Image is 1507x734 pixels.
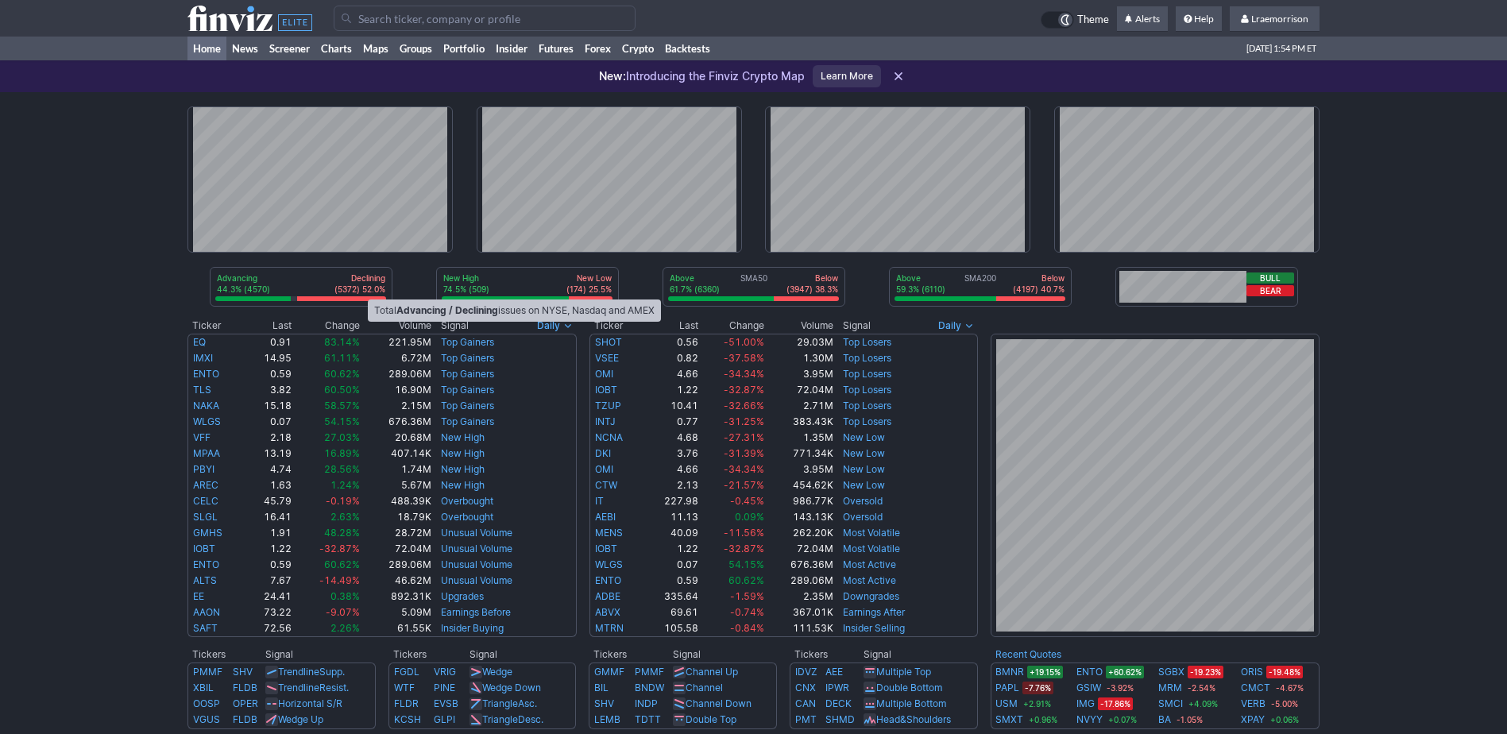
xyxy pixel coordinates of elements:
[330,511,360,523] span: 2.63%
[876,713,951,725] a: Head&Shoulders
[643,350,699,366] td: 0.82
[324,400,360,411] span: 58.57%
[441,431,485,443] a: New High
[765,462,834,477] td: 3.95M
[825,697,852,709] a: DECK
[765,541,834,557] td: 72.04M
[896,272,945,284] p: Above
[361,573,432,589] td: 46.62M
[233,666,253,678] a: SHV
[315,37,357,60] a: Charts
[643,366,699,382] td: 4.66
[595,400,621,411] a: TZUP
[324,336,360,348] span: 83.14%
[643,493,699,509] td: 227.98
[361,525,432,541] td: 28.72M
[643,509,699,525] td: 11.13
[245,525,293,541] td: 1.91
[441,336,494,348] a: Top Gainers
[1013,284,1065,295] p: (4197) 40.7%
[843,431,885,443] a: New Low
[233,682,257,693] a: FLDB
[594,666,624,678] a: GMMF
[595,431,623,443] a: NCNA
[699,318,765,334] th: Change
[670,272,720,284] p: Above
[1077,11,1109,29] span: Theme
[330,479,360,491] span: 1.24%
[193,682,214,693] a: XBIL
[765,573,834,589] td: 289.06M
[193,543,215,554] a: IOBT
[843,511,883,523] a: Oversold
[643,525,699,541] td: 40.09
[1041,11,1109,29] a: Theme
[361,477,432,493] td: 5.67M
[594,713,620,725] a: LEMB
[441,400,494,411] a: Top Gainers
[765,557,834,573] td: 676.36M
[443,272,489,284] p: New High
[843,400,891,411] a: Top Losers
[361,318,432,334] th: Volume
[324,463,360,475] span: 28.56%
[441,415,494,427] a: Top Gainers
[245,477,293,493] td: 1.63
[635,666,664,678] a: PMMF
[728,558,764,570] span: 54.15%
[193,558,219,570] a: ENTO
[566,272,612,284] p: New Low
[724,400,764,411] span: -32.66%
[668,272,840,296] div: SMA50
[813,65,881,87] a: Learn More
[441,368,494,380] a: Top Gainers
[595,336,622,348] a: SHOT
[995,696,1018,712] a: USM
[441,574,512,586] a: Unusual Volume
[786,284,838,295] p: (3947) 38.3%
[245,334,293,350] td: 0.91
[193,336,206,348] a: EQ
[724,479,764,491] span: -21.57%
[724,527,764,539] span: -11.56%
[896,284,945,295] p: 59.3% (6110)
[441,543,512,554] a: Unusual Volume
[245,541,293,557] td: 1.22
[361,557,432,573] td: 289.06M
[278,682,349,693] a: TrendlineResist.
[361,350,432,366] td: 6.72M
[245,573,293,589] td: 7.67
[595,368,613,380] a: OMI
[361,541,432,557] td: 72.04M
[361,398,432,414] td: 2.15M
[595,415,616,427] a: INTJ
[193,400,219,411] a: NAKA
[595,352,619,364] a: VSEE
[995,648,1061,660] a: Recent Quotes
[245,366,293,382] td: 0.59
[245,318,293,334] th: Last
[441,495,493,507] a: Overbought
[1076,712,1103,728] a: NVYY
[292,318,361,334] th: Change
[193,352,213,364] a: IMXI
[482,697,537,709] a: TriangleAsc.
[765,382,834,398] td: 72.04M
[434,713,455,725] a: GLPI
[1251,13,1308,25] span: Lraemorrison
[876,697,946,709] a: Multiple Bottom
[1246,285,1294,296] button: Bear
[843,368,891,380] a: Top Losers
[724,415,764,427] span: -31.25%
[765,350,834,366] td: 1.30M
[245,414,293,430] td: 0.07
[934,318,978,334] button: Signals interval
[595,574,621,586] a: ENTO
[187,37,226,60] a: Home
[843,319,871,332] span: Signal
[595,447,611,459] a: DKI
[490,37,533,60] a: Insider
[724,336,764,348] span: -51.00%
[1241,680,1270,696] a: CMCT
[765,493,834,509] td: 986.77K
